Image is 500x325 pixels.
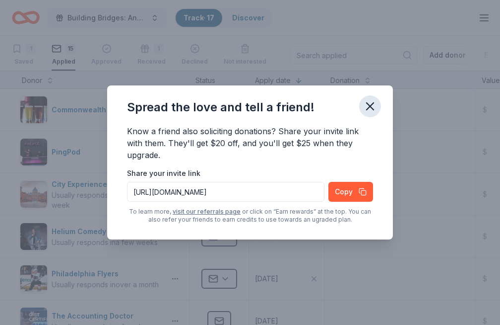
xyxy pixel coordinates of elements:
div: To learn more, or click on “Earn rewards” at the top. You can also refer your friends to earn cre... [127,208,373,224]
label: Share your invite link [127,168,200,178]
a: visit our referrals page [173,208,241,216]
button: Copy [328,182,373,202]
div: Know a friend also soliciting donations? Share your invite link with them. They'll get $20 off, a... [127,125,373,163]
div: Spread the love and tell a friend! [127,99,314,115]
